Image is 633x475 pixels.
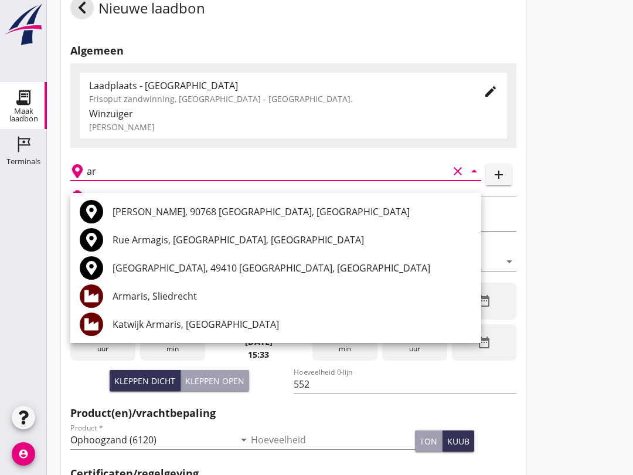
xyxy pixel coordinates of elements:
img: logo-small.a267ee39.svg [2,3,45,46]
div: kuub [447,435,469,447]
button: kuub [443,430,474,452]
i: arrow_drop_down [237,433,251,447]
div: Kleppen open [185,375,244,387]
input: Losplaats [87,162,448,181]
div: Winzuiger [89,107,498,121]
h2: Product(en)/vrachtbepaling [70,405,516,421]
i: add [492,168,506,182]
i: date_range [477,335,491,350]
div: Terminals [6,158,40,165]
i: arrow_drop_down [467,164,481,178]
i: arrow_drop_down [502,255,516,269]
input: Hoeveelheid [251,430,415,449]
i: edit [484,84,498,99]
div: [PERSON_NAME] [89,121,498,133]
div: Armaris, Sliedrecht [113,289,472,303]
input: Hoeveelheid 0-lijn [294,375,517,393]
input: Product * [70,430,234,449]
div: ton [420,435,437,447]
button: Kleppen open [181,370,249,391]
h2: Algemeen [70,43,516,59]
div: Katwijk Armaris, [GEOGRAPHIC_DATA] [113,317,472,331]
div: Frisoput zandwinning, [GEOGRAPHIC_DATA] - [GEOGRAPHIC_DATA]. [89,93,465,105]
button: Kleppen dicht [110,370,181,391]
strong: 15:33 [248,349,269,360]
div: Laadplaats - [GEOGRAPHIC_DATA] [89,79,465,93]
button: ton [415,430,443,452]
div: [GEOGRAPHIC_DATA], 49410 [GEOGRAPHIC_DATA], [GEOGRAPHIC_DATA] [113,261,472,275]
i: date_range [477,294,491,308]
i: account_circle [12,442,35,466]
div: [PERSON_NAME], 90768 [GEOGRAPHIC_DATA], [GEOGRAPHIC_DATA] [113,205,472,219]
h2: Beladen vaartuig [89,191,149,201]
div: Rue Armagis, [GEOGRAPHIC_DATA], [GEOGRAPHIC_DATA] [113,233,472,247]
i: clear [451,164,465,178]
div: Kleppen dicht [114,375,175,387]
